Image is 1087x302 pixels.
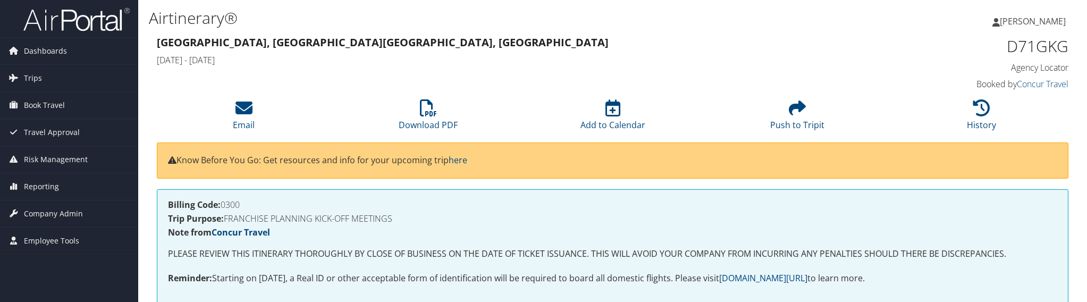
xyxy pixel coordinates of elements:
[168,199,221,211] strong: Billing Code:
[168,200,1057,209] h4: 0300
[853,78,1068,90] h4: Booked by
[149,7,767,29] h1: Airtinerary®
[24,119,80,146] span: Travel Approval
[168,272,212,284] strong: Reminder:
[168,226,270,238] strong: Note from
[853,35,1068,57] h1: D71GKG
[24,65,42,91] span: Trips
[212,226,270,238] a: Concur Travel
[24,228,79,254] span: Employee Tools
[580,105,645,131] a: Add to Calendar
[24,200,83,227] span: Company Admin
[992,5,1076,37] a: [PERSON_NAME]
[23,7,130,32] img: airportal-logo.png
[168,272,1057,286] p: Starting on [DATE], a Real ID or other acceptable form of identification will be required to boar...
[1017,78,1068,90] a: Concur Travel
[399,105,458,131] a: Download PDF
[449,154,467,166] a: here
[24,146,88,173] span: Risk Management
[168,213,224,224] strong: Trip Purpose:
[853,62,1068,73] h4: Agency Locator
[24,173,59,200] span: Reporting
[168,247,1057,261] p: PLEASE REVIEW THIS ITINERARY THOROUGHLY BY CLOSE OF BUSINESS ON THE DATE OF TICKET ISSUANCE. THIS...
[168,154,1057,167] p: Know Before You Go: Get resources and info for your upcoming trip
[157,54,837,66] h4: [DATE] - [DATE]
[24,92,65,119] span: Book Travel
[770,105,824,131] a: Push to Tripit
[719,272,807,284] a: [DOMAIN_NAME][URL]
[157,35,609,49] strong: [GEOGRAPHIC_DATA], [GEOGRAPHIC_DATA] [GEOGRAPHIC_DATA], [GEOGRAPHIC_DATA]
[168,214,1057,223] h4: FRANCHISE PLANNING KICK-OFF MEETINGS
[967,105,996,131] a: History
[233,105,255,131] a: Email
[1000,15,1066,27] span: [PERSON_NAME]
[24,38,67,64] span: Dashboards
